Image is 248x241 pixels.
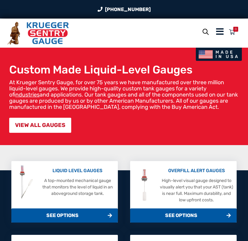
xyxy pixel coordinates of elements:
img: Overfill Alert Gauges [133,168,157,203]
p: OVERFILL ALERT GAUGES [159,167,234,174]
img: Liquid Level Gauges [14,164,39,200]
a: industries [15,91,40,98]
a: Phone Number [98,6,151,13]
a: Menu Icon [216,30,224,36]
h1: Custom Made Liquid-Level Gauges [9,63,239,76]
span: SEE OPTIONS [130,208,237,223]
div: 0 [235,27,237,32]
a: Overfill Alert Gauges OVERFILL ALERT GAUGES High-level visual gauge designed to visually alert yo... [130,161,237,223]
img: Made In USA [196,48,242,61]
a: VIEW ALL GAUGES [9,118,71,133]
img: Krueger Sentry Gauge [7,22,69,45]
a: Open search bar [203,26,209,37]
a: Liquid Level Gauges LIQUID LEVEL GAUGES A top-mounted mechanical gauge that monitors the level of... [11,161,118,223]
p: High-level visual gauge designed to visually alert you that your AST (tank) is near full. Maximum... [159,177,234,203]
span: SEE OPTIONS [11,208,118,223]
p: LIQUID LEVEL GAUGES [41,167,115,174]
p: A top-mounted mechanical gauge that monitors the level of liquid in an aboveground storage tank. [41,177,115,197]
p: At Krueger Sentry Gauge, for over 75 years we have manufactured over three million liquid-level g... [9,79,239,110]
